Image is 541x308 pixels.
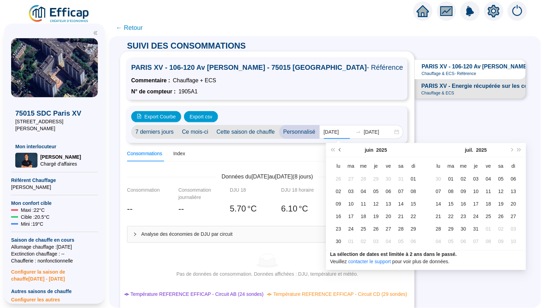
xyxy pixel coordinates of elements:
button: Choisissez un mois [365,143,374,157]
span: Chauffage & ECS - Référence [422,71,476,76]
td: 2025-06-22 [407,210,420,223]
div: 23 [334,225,343,233]
td: 2025-06-17 [345,210,357,223]
span: collapsed [133,232,137,236]
span: Chargé d'affaires [40,160,81,167]
div: 04 [484,175,493,183]
div: 06 [459,237,468,245]
div: 16 [334,212,343,220]
td: 2025-06-20 [382,210,395,223]
span: Ce mois-ci [178,125,213,139]
div: 07 [397,187,405,195]
td: 2025-07-19 [495,198,507,210]
td: 2025-05-26 [332,173,345,185]
td: 2025-07-01 [345,235,357,248]
td: 2025-07-18 [482,198,495,210]
div: 30 [459,225,468,233]
span: Mon interlocuteur [15,143,94,150]
td: 2025-06-16 [332,210,345,223]
td: 2025-05-30 [382,173,395,185]
button: Choisissez un mois [465,143,473,157]
div: 23 [459,212,468,220]
td: 2025-08-07 [470,235,482,248]
span: Données du [DATE] au [DATE] ( 8 jours) [216,173,319,181]
div: 25 [484,212,493,220]
td: 2025-07-02 [457,173,470,185]
div: 01 [447,175,455,183]
td: 2025-06-30 [332,235,345,248]
td: 2025-07-21 [432,210,445,223]
div: 27 [384,225,393,233]
button: Choisissez une année [376,143,387,157]
div: Analyse des économies de DJU par circuit [127,226,407,242]
div: 22 [409,212,418,220]
span: Chauffage + ECS [173,76,216,85]
span: .10 [286,204,297,213]
td: 2025-06-03 [345,185,357,198]
th: je [470,160,482,173]
span: Température REFERENCE EFFICAP - Circuit AB (24 sondes) [131,291,264,297]
span: Analyse des économies de DJU par circuit [141,231,402,238]
td: 2025-07-10 [470,185,482,198]
div: 08 [409,187,418,195]
div: Consommations [127,150,162,157]
div: Consommation journalière [178,186,213,201]
span: 1905A1 [178,88,198,96]
td: 2025-08-02 [495,223,507,235]
div: 26 [497,212,505,220]
div: 26 [372,225,380,233]
span: Cette saison de chauffe [213,125,279,139]
span: .70 [234,204,246,213]
td: 2025-06-30 [432,173,445,185]
td: 2025-08-03 [507,223,520,235]
div: 17 [472,200,480,208]
span: Température REFERENCE EFFICAP - Circuit CD (29 sondes) [273,291,407,297]
div: 04 [359,187,368,195]
div: 18 [484,200,493,208]
td: 2025-07-07 [432,185,445,198]
div: 28 [359,175,368,183]
td: 2025-07-27 [507,210,520,223]
button: Choisissez une année [476,143,487,157]
div: 10 [472,187,480,195]
div: 30 [384,175,393,183]
div: 12 [497,187,505,195]
div: 24 [472,212,480,220]
button: Export Courbe [131,111,181,122]
td: 2025-06-25 [357,223,370,235]
td: 2025-06-07 [395,185,407,198]
div: 02 [359,237,368,245]
div: 20 [384,212,393,220]
span: double-left [93,31,98,35]
img: alerts [460,1,480,21]
div: 08 [484,237,493,245]
td: 2025-06-26 [370,223,382,235]
td: 2025-06-08 [407,185,420,198]
td: 2025-06-28 [395,223,407,235]
div: 05 [397,237,405,245]
img: alerts [508,1,527,21]
span: - Référence [367,64,403,71]
span: -- [127,202,133,215]
span: Référent Chauffage [11,177,98,184]
td: 2025-06-09 [332,198,345,210]
td: 2025-07-24 [470,210,482,223]
div: 22 [447,212,455,220]
td: 2025-07-15 [445,198,457,210]
span: [STREET_ADDRESS][PERSON_NAME] [15,118,94,132]
td: 2025-06-14 [395,198,407,210]
span: N° de compteur : [131,88,176,96]
td: 2025-06-04 [357,185,370,198]
td: 2025-07-26 [495,210,507,223]
div: 03 [372,237,380,245]
span: 75015 SDC Paris XV [15,108,94,118]
th: ve [482,160,495,173]
span: Chauffage & ECS [422,90,455,96]
div: 14 [397,200,405,208]
div: 09 [459,187,468,195]
td: 2025-07-20 [507,198,520,210]
td: 2025-07-31 [470,223,482,235]
div: 10 [509,237,518,245]
td: 2025-07-05 [395,235,407,248]
div: 15 [409,200,418,208]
